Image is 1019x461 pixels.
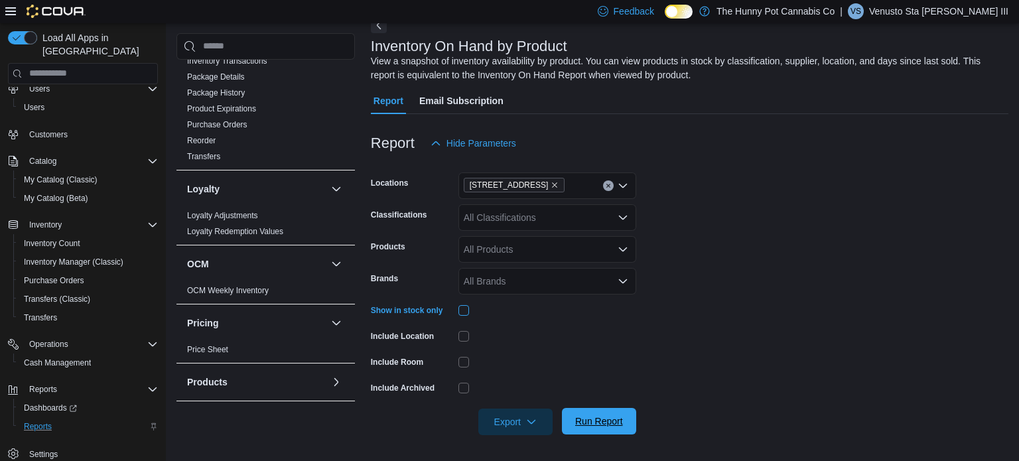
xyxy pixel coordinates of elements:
[29,220,62,230] span: Inventory
[187,344,228,355] span: Price Sheet
[24,336,74,352] button: Operations
[464,178,565,192] span: 2173 Yonge St
[371,178,409,188] label: Locations
[3,380,163,399] button: Reports
[24,294,90,304] span: Transfers (Classic)
[19,190,94,206] a: My Catalog (Beta)
[575,415,623,428] span: Run Report
[3,335,163,354] button: Operations
[13,234,163,253] button: Inventory Count
[13,290,163,308] button: Transfers (Classic)
[13,271,163,290] button: Purchase Orders
[24,102,44,113] span: Users
[24,217,67,233] button: Inventory
[3,125,163,144] button: Customers
[187,135,216,146] span: Reorder
[19,310,158,326] span: Transfers
[19,400,82,416] a: Dashboards
[187,119,247,130] span: Purchase Orders
[614,5,654,18] span: Feedback
[562,408,636,434] button: Run Report
[187,104,256,113] a: Product Expirations
[187,136,216,145] a: Reorder
[618,276,628,287] button: Open list of options
[24,257,123,267] span: Inventory Manager (Classic)
[24,421,52,432] span: Reports
[19,235,158,251] span: Inventory Count
[187,210,258,221] span: Loyalty Adjustments
[24,381,62,397] button: Reports
[869,3,1008,19] p: Venusto Sta [PERSON_NAME] III
[618,180,628,191] button: Open list of options
[19,254,158,270] span: Inventory Manager (Classic)
[328,374,344,390] button: Products
[371,273,398,284] label: Brands
[24,127,73,143] a: Customers
[13,354,163,372] button: Cash Management
[371,241,405,252] label: Products
[3,216,163,234] button: Inventory
[24,358,91,368] span: Cash Management
[24,81,55,97] button: Users
[19,291,96,307] a: Transfers (Classic)
[446,137,516,150] span: Hide Parameters
[24,381,158,397] span: Reports
[19,99,50,115] a: Users
[374,88,403,114] span: Report
[187,56,267,66] a: Inventory Transactions
[19,254,129,270] a: Inventory Manager (Classic)
[328,256,344,272] button: OCM
[371,305,443,316] label: Show in stock only
[29,129,68,140] span: Customers
[19,355,158,371] span: Cash Management
[24,126,158,143] span: Customers
[13,308,163,327] button: Transfers
[19,235,86,251] a: Inventory Count
[187,103,256,114] span: Product Expirations
[187,152,220,161] a: Transfers
[19,400,158,416] span: Dashboards
[24,275,84,286] span: Purchase Orders
[187,286,269,295] a: OCM Weekly Inventory
[840,3,843,19] p: |
[371,210,427,220] label: Classifications
[419,88,504,114] span: Email Subscription
[37,31,158,58] span: Load All Apps in [GEOGRAPHIC_DATA]
[850,3,861,19] span: VS
[24,403,77,413] span: Dashboards
[29,449,58,460] span: Settings
[618,212,628,223] button: Open list of options
[425,130,521,157] button: Hide Parameters
[187,257,209,271] h3: OCM
[13,399,163,417] a: Dashboards
[187,182,220,196] h3: Loyalty
[24,153,158,169] span: Catalog
[24,336,158,352] span: Operations
[187,182,326,196] button: Loyalty
[19,190,158,206] span: My Catalog (Beta)
[19,355,96,371] a: Cash Management
[328,181,344,197] button: Loyalty
[176,208,355,245] div: Loyalty
[19,172,158,188] span: My Catalog (Classic)
[187,375,326,389] button: Products
[187,227,283,236] a: Loyalty Redemption Values
[848,3,864,19] div: Venusto Sta Maria III
[176,283,355,304] div: OCM
[24,217,158,233] span: Inventory
[187,375,228,389] h3: Products
[603,180,614,191] button: Clear input
[13,189,163,208] button: My Catalog (Beta)
[29,156,56,166] span: Catalog
[371,17,387,33] button: Next
[24,81,158,97] span: Users
[371,331,434,342] label: Include Location
[486,409,545,435] span: Export
[551,181,559,189] button: Remove 2173 Yonge St from selection in this group
[3,80,163,98] button: Users
[187,88,245,98] a: Package History
[19,172,103,188] a: My Catalog (Classic)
